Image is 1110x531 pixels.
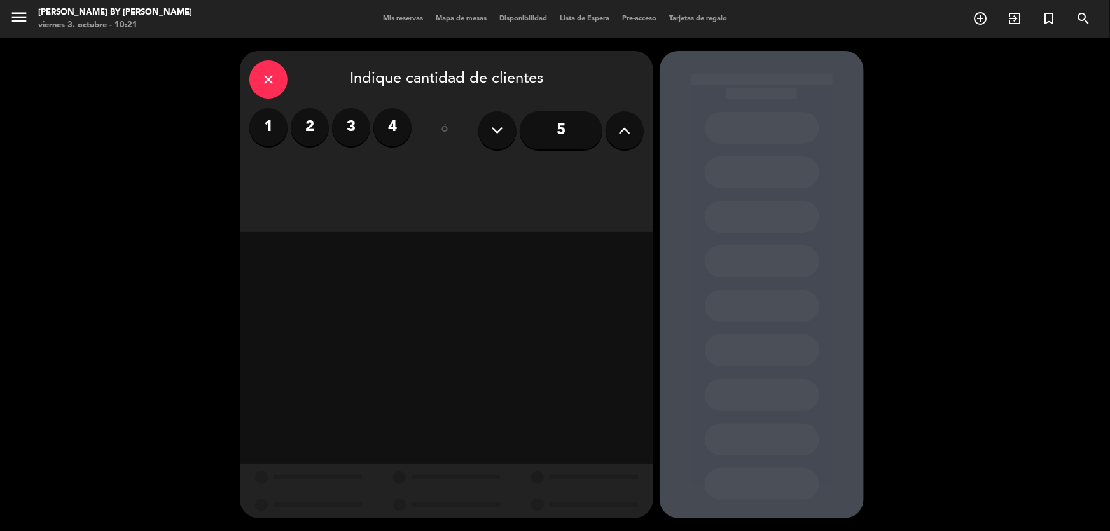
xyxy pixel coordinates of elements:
[261,72,276,87] i: close
[424,108,466,153] div: ó
[373,108,412,146] label: 4
[249,60,644,99] div: Indique cantidad de clientes
[249,108,288,146] label: 1
[663,15,733,22] span: Tarjetas de regalo
[377,15,429,22] span: Mis reservas
[10,8,29,27] i: menu
[616,15,663,22] span: Pre-acceso
[429,15,493,22] span: Mapa de mesas
[1007,11,1022,26] i: exit_to_app
[38,6,192,19] div: [PERSON_NAME] by [PERSON_NAME]
[291,108,329,146] label: 2
[1041,11,1057,26] i: turned_in_not
[553,15,616,22] span: Lista de Espera
[1076,11,1091,26] i: search
[332,108,370,146] label: 3
[973,11,988,26] i: add_circle_outline
[493,15,553,22] span: Disponibilidad
[38,19,192,32] div: viernes 3. octubre - 10:21
[10,8,29,31] button: menu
